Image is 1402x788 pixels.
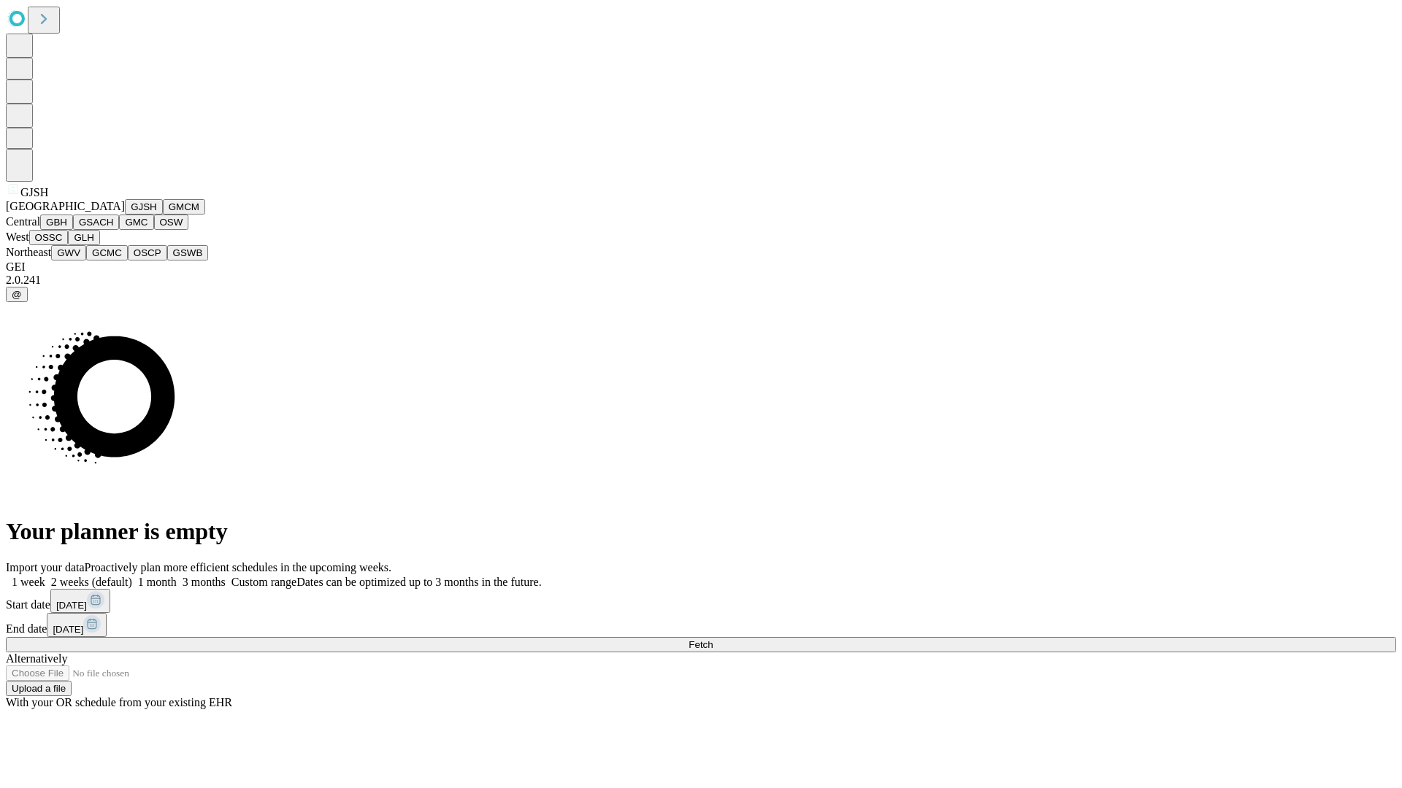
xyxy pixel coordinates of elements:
[20,186,48,198] span: GJSH
[12,576,45,588] span: 1 week
[51,576,132,588] span: 2 weeks (default)
[51,245,86,260] button: GWV
[68,230,99,245] button: GLH
[6,274,1396,287] div: 2.0.241
[6,287,28,302] button: @
[128,245,167,260] button: OSCP
[29,230,69,245] button: OSSC
[6,260,1396,274] div: GEI
[167,245,209,260] button: GSWB
[40,215,73,230] button: GBH
[47,613,107,637] button: [DATE]
[689,639,713,650] span: Fetch
[6,637,1396,652] button: Fetch
[6,215,40,228] span: Central
[6,613,1396,637] div: End date
[56,600,87,611] span: [DATE]
[85,561,391,573] span: Proactively plan more efficient schedules in the upcoming weeks.
[6,231,29,243] span: West
[6,589,1396,613] div: Start date
[53,624,83,635] span: [DATE]
[12,289,22,300] span: @
[50,589,110,613] button: [DATE]
[6,561,85,573] span: Import your data
[6,681,72,696] button: Upload a file
[125,199,163,215] button: GJSH
[119,215,153,230] button: GMC
[6,200,125,212] span: [GEOGRAPHIC_DATA]
[138,576,177,588] span: 1 month
[163,199,205,215] button: GMCM
[86,245,128,260] button: GCMC
[6,696,232,708] span: With your OR schedule from your existing EHR
[6,652,67,665] span: Alternatively
[183,576,226,588] span: 3 months
[296,576,541,588] span: Dates can be optimized up to 3 months in the future.
[231,576,296,588] span: Custom range
[6,246,51,258] span: Northeast
[154,215,189,230] button: OSW
[73,215,119,230] button: GSACH
[6,518,1396,545] h1: Your planner is empty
